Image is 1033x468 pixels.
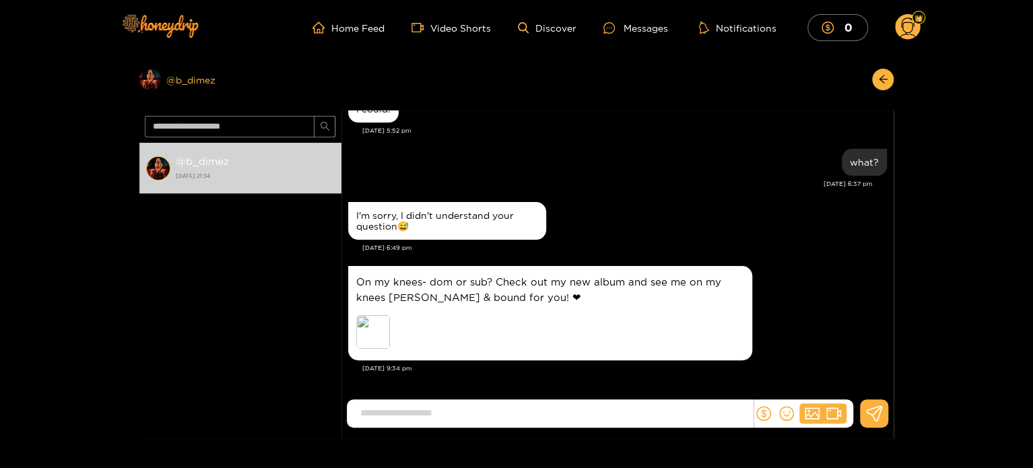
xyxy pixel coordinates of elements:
[850,157,879,168] div: what?
[320,121,330,133] span: search
[807,14,868,40] button: 0
[146,156,170,180] img: conversation
[695,21,780,34] button: Notifications
[826,406,841,421] span: video-camera
[842,149,887,176] div: Aug. 6, 6:37 pm
[842,20,854,34] mark: 0
[176,170,335,182] strong: [DATE] 21:34
[312,22,331,34] span: home
[348,202,546,240] div: Aug. 6, 6:49 pm
[176,156,229,167] strong: @ b_dimez
[348,266,752,360] div: Aug. 7, 9:34 pm
[411,22,491,34] a: Video Shorts
[779,406,794,421] span: smile
[314,116,335,137] button: search
[139,69,341,90] div: @b_dimez
[872,69,894,90] button: arrow-left
[312,22,385,34] a: Home Feed
[518,22,576,34] a: Discover
[914,14,923,22] img: Fan Level
[362,126,887,135] div: [DATE] 5:52 pm
[411,22,430,34] span: video-camera
[356,210,538,232] div: I'm sorry, I didn't understand your question😅
[822,22,840,34] span: dollar
[348,179,873,189] div: [DATE] 6:37 pm
[805,406,820,421] span: picture
[754,403,774,424] button: dollar
[756,406,771,421] span: dollar
[362,364,887,373] div: [DATE] 9:34 pm
[356,274,744,305] p: On my knees- dom or sub? Check out my new album and see me on my knees [PERSON_NAME] & bound for ...
[362,243,887,253] div: [DATE] 6:49 pm
[799,403,846,424] button: picturevideo-camera
[603,20,668,36] div: Messages
[878,74,888,86] span: arrow-left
